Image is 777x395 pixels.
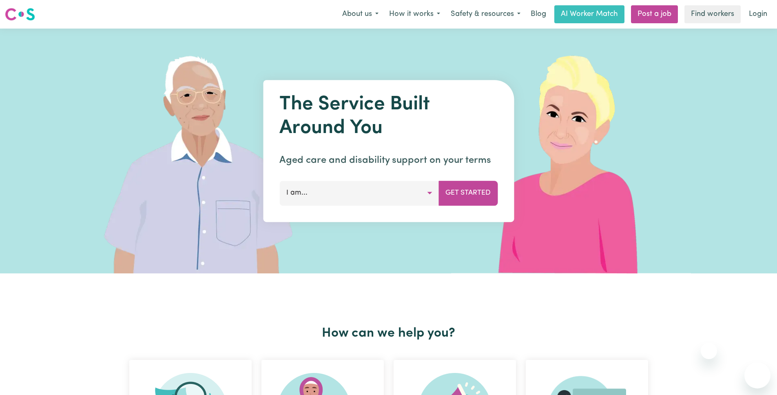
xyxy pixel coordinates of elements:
[701,343,717,359] iframe: Close message
[744,5,772,23] a: Login
[124,326,653,341] h2: How can we help you?
[744,362,770,388] iframe: Button to launch messaging window
[279,93,498,140] h1: The Service Built Around You
[337,6,384,23] button: About us
[554,5,624,23] a: AI Worker Match
[5,5,35,24] a: Careseekers logo
[526,5,551,23] a: Blog
[631,5,678,23] a: Post a job
[279,153,498,168] p: Aged care and disability support on your terms
[445,6,526,23] button: Safety & resources
[279,181,439,205] button: I am...
[5,7,35,22] img: Careseekers logo
[384,6,445,23] button: How it works
[684,5,741,23] a: Find workers
[438,181,498,205] button: Get Started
